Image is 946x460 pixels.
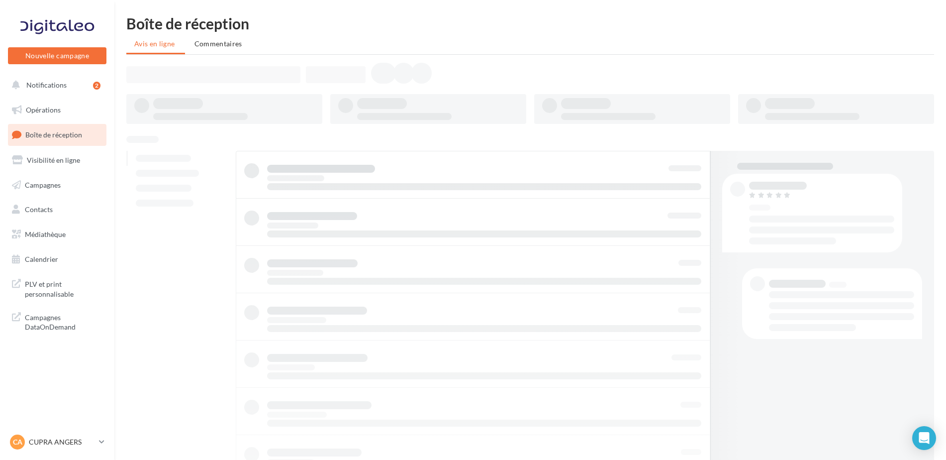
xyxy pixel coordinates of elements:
[25,277,102,299] span: PLV et print personnalisable
[8,433,106,452] a: CA CUPRA ANGERS
[6,75,104,96] button: Notifications 2
[6,249,108,270] a: Calendrier
[25,311,102,332] span: Campagnes DataOnDemand
[6,175,108,196] a: Campagnes
[25,180,61,189] span: Campagnes
[6,224,108,245] a: Médiathèque
[6,100,108,120] a: Opérations
[25,255,58,263] span: Calendrier
[126,16,934,31] div: Boîte de réception
[29,437,95,447] p: CUPRA ANGERS
[6,307,108,336] a: Campagnes DataOnDemand
[93,82,100,90] div: 2
[6,150,108,171] a: Visibilité en ligne
[6,124,108,145] a: Boîte de réception
[27,156,80,164] span: Visibilité en ligne
[25,130,82,139] span: Boîte de réception
[13,437,22,447] span: CA
[912,426,936,450] div: Open Intercom Messenger
[194,39,242,48] span: Commentaires
[6,273,108,303] a: PLV et print personnalisable
[6,199,108,220] a: Contacts
[25,230,66,238] span: Médiathèque
[26,81,67,89] span: Notifications
[8,47,106,64] button: Nouvelle campagne
[25,205,53,214] span: Contacts
[26,106,61,114] span: Opérations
